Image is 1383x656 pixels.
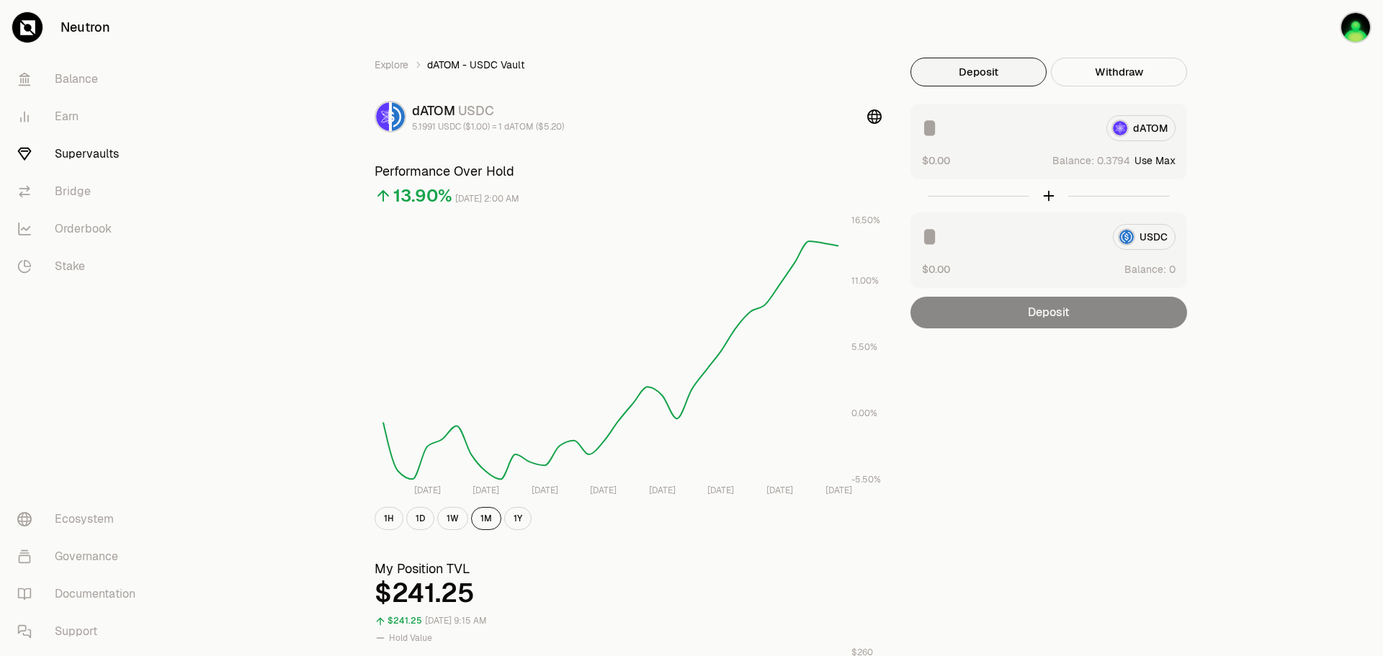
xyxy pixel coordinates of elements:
tspan: [DATE] [590,485,617,496]
button: 1M [471,507,501,530]
a: Ecosystem [6,500,156,538]
tspan: [DATE] [649,485,676,496]
button: 1D [406,507,434,530]
div: dATOM [412,101,564,121]
img: USDC Logo [392,102,405,131]
tspan: [DATE] [707,485,734,496]
tspan: 0.00% [851,408,877,419]
div: $241.25 [388,613,422,629]
a: Documentation [6,575,156,613]
tspan: 5.50% [851,341,877,353]
div: [DATE] 9:15 AM [425,613,487,629]
a: Earn [6,98,156,135]
span: Balance: [1124,262,1166,277]
a: Orderbook [6,210,156,248]
button: 1H [375,507,403,530]
span: USDC [458,102,494,119]
button: Withdraw [1051,58,1187,86]
button: 1W [437,507,468,530]
div: [DATE] 2:00 AM [455,191,519,207]
div: 13.90% [393,184,452,207]
a: Support [6,613,156,650]
a: Explore [375,58,408,72]
tspan: [DATE] [473,485,499,496]
h3: Performance Over Hold [375,161,882,181]
button: 1Y [504,507,532,530]
div: $241.25 [375,579,882,608]
span: Balance: [1052,153,1094,168]
tspan: [DATE] [414,485,441,496]
tspan: [DATE] [825,485,852,496]
a: Supervaults [6,135,156,173]
tspan: [DATE] [766,485,793,496]
tspan: -5.50% [851,474,881,485]
button: $0.00 [922,153,950,168]
a: Balance [6,60,156,98]
a: Governance [6,538,156,575]
button: Use Max [1134,153,1176,168]
tspan: [DATE] [532,485,558,496]
span: dATOM - USDC Vault [427,58,524,72]
tspan: 16.50% [851,215,880,226]
div: 5.1991 USDC ($1.00) = 1 dATOM ($5.20) [412,121,564,132]
button: $0.00 [922,261,950,277]
h3: My Position TVL [375,559,882,579]
nav: breadcrumb [375,58,882,72]
button: Deposit [910,58,1047,86]
a: Stake [6,248,156,285]
img: Baerentatze [1340,12,1371,43]
span: Hold Value [389,632,432,644]
a: Bridge [6,173,156,210]
img: dATOM Logo [376,102,389,131]
tspan: 11.00% [851,275,879,287]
